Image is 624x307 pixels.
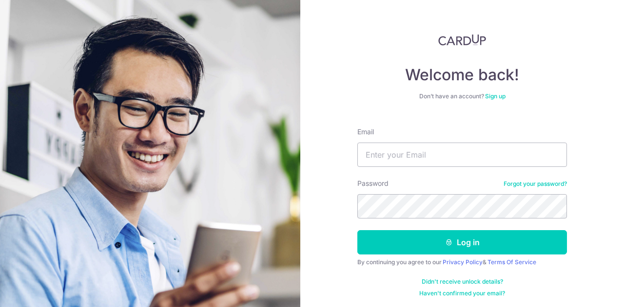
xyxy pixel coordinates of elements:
a: Didn't receive unlock details? [422,278,503,286]
a: Terms Of Service [487,258,536,266]
a: Privacy Policy [443,258,483,266]
a: Haven't confirmed your email? [419,289,505,297]
h4: Welcome back! [357,65,567,85]
img: CardUp Logo [438,34,486,46]
a: Sign up [485,92,506,100]
div: By continuing you agree to our & [357,258,567,266]
div: Don’t have an account? [357,92,567,100]
label: Email [357,127,374,137]
button: Log in [357,230,567,254]
input: Enter your Email [357,143,567,167]
a: Forgot your password? [504,180,567,188]
label: Password [357,179,389,188]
